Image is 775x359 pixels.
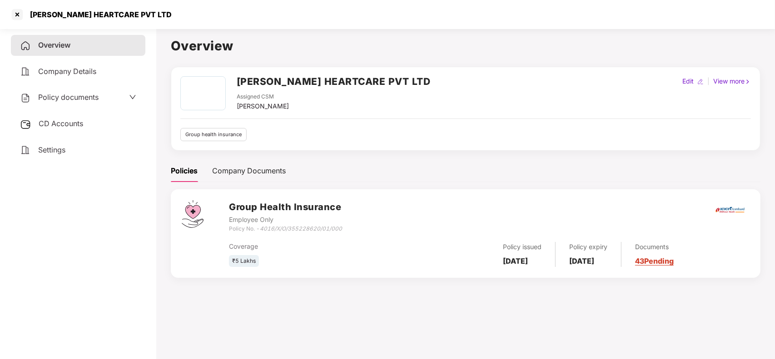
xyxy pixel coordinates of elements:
h1: Overview [171,36,760,56]
img: icici.png [714,204,746,216]
img: svg+xml;base64,PHN2ZyB4bWxucz0iaHR0cDovL3d3dy53My5vcmcvMjAwMC9zdmciIHdpZHRoPSIyNCIgaGVpZ2h0PSIyNC... [20,40,31,51]
span: Company Details [38,67,96,76]
div: [PERSON_NAME] HEARTCARE PVT LTD [25,10,172,19]
div: Employee Only [229,215,342,225]
div: | [705,76,711,86]
h3: Group Health Insurance [229,200,342,214]
div: ₹5 Lakhs [229,255,259,267]
span: Settings [38,145,65,154]
img: editIcon [697,79,704,85]
img: svg+xml;base64,PHN2ZyB4bWxucz0iaHR0cDovL3d3dy53My5vcmcvMjAwMC9zdmciIHdpZHRoPSIyNCIgaGVpZ2h0PSIyNC... [20,93,31,103]
img: svg+xml;base64,PHN2ZyB4bWxucz0iaHR0cDovL3d3dy53My5vcmcvMjAwMC9zdmciIHdpZHRoPSIyNCIgaGVpZ2h0PSIyNC... [20,66,31,77]
img: svg+xml;base64,PHN2ZyB4bWxucz0iaHR0cDovL3d3dy53My5vcmcvMjAwMC9zdmciIHdpZHRoPSIyNCIgaGVpZ2h0PSIyNC... [20,145,31,156]
div: Company Documents [212,165,286,177]
i: 4016/X/O/355228620/01/000 [260,225,342,232]
span: Policy documents [38,93,99,102]
img: rightIcon [745,79,751,85]
div: Policy expiry [569,242,607,252]
div: Group health insurance [180,128,247,141]
img: svg+xml;base64,PHN2ZyB4bWxucz0iaHR0cDovL3d3dy53My5vcmcvMjAwMC9zdmciIHdpZHRoPSI0Ny43MTQiIGhlaWdodD... [182,200,204,228]
a: 43 Pending [635,256,674,266]
div: Policies [171,165,198,177]
div: Edit [681,76,696,86]
span: Overview [38,40,70,49]
div: Documents [635,242,674,252]
b: [DATE] [503,256,528,266]
b: [DATE] [569,256,594,266]
span: down [129,93,136,101]
img: svg+xml;base64,PHN2ZyB3aWR0aD0iMjUiIGhlaWdodD0iMjQiIHZpZXdCb3g9IjAgMCAyNSAyNCIgZmlsbD0ibm9uZSIgeG... [20,119,31,130]
div: Assigned CSM [237,93,289,101]
div: Coverage [229,241,402,251]
div: Policy No. - [229,225,342,233]
div: View more [711,76,753,86]
h2: [PERSON_NAME] HEARTCARE PVT LTD [237,74,431,89]
div: [PERSON_NAME] [237,101,289,111]
span: CD Accounts [39,119,83,128]
div: Policy issued [503,242,542,252]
